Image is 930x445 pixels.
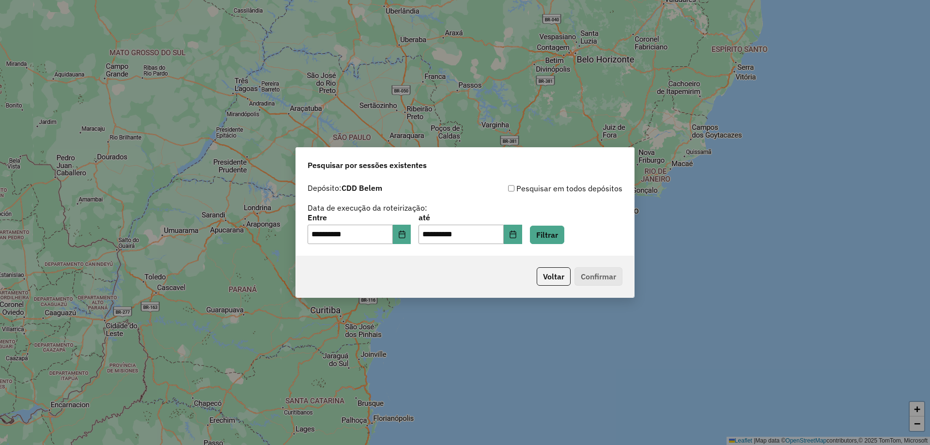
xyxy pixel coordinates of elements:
div: Pesquisar em todos depósitos [465,183,622,194]
button: Filtrar [530,226,564,244]
button: Choose Date [393,225,411,244]
label: Entre [308,212,411,223]
button: Choose Date [504,225,522,244]
label: Data de execução da roteirização: [308,202,427,214]
label: até [418,212,522,223]
label: Depósito: [308,182,382,194]
span: Pesquisar por sessões existentes [308,159,427,171]
button: Voltar [537,267,571,286]
strong: CDD Belem [341,183,382,193]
